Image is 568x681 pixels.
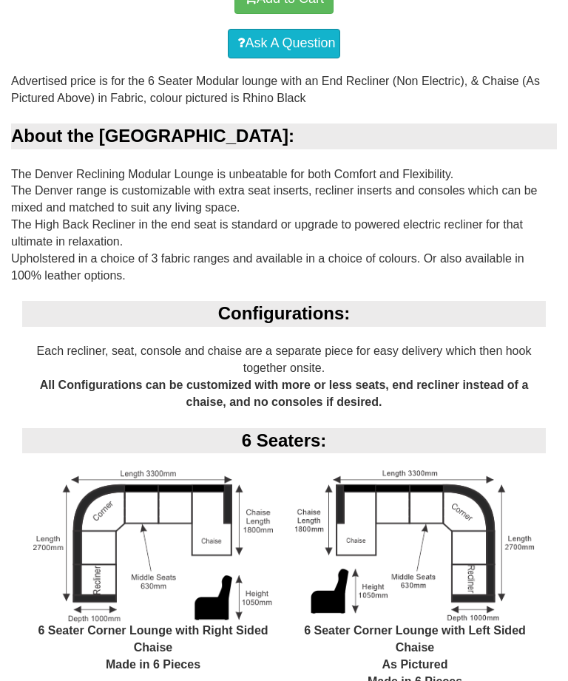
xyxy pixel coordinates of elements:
[38,624,268,671] b: 6 Seater Corner Lounge with Right Sided Chaise Made in 6 Pieces
[11,123,557,149] div: About the [GEOGRAPHIC_DATA]:
[228,29,339,58] a: Ask A Question
[33,470,273,623] img: 6 Seater Corner Lounge with Right sided Chaise
[295,470,535,623] img: 6 Seater Corner Lounge with Left Sided Chaise
[22,428,546,453] div: 6 Seaters:
[40,379,529,408] b: All Configurations can be customized with more or less seats, end recliner instead of a chaise, a...
[22,301,546,326] div: Configurations:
